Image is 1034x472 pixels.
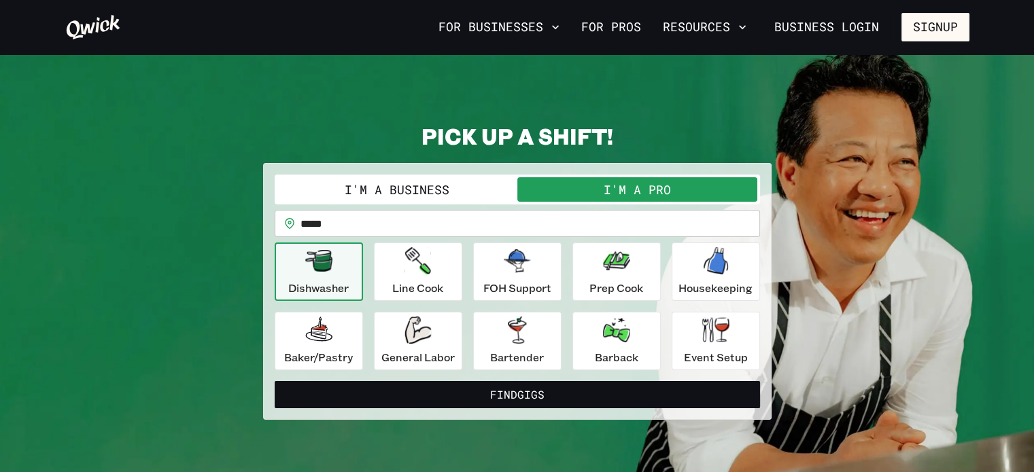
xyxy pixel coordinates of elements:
[595,349,638,365] p: Barback
[381,349,455,365] p: General Labor
[483,280,551,296] p: FOH Support
[657,16,752,39] button: Resources
[473,242,562,301] button: FOH Support
[517,177,757,202] button: I'm a Pro
[473,312,562,370] button: Bartender
[275,312,363,370] button: Baker/Pastry
[374,242,462,301] button: Line Cook
[678,280,753,296] p: Housekeeping
[374,312,462,370] button: General Labor
[392,280,443,296] p: Line Cook
[763,13,891,41] a: Business Login
[277,177,517,202] button: I'm a Business
[589,280,643,296] p: Prep Cook
[672,242,760,301] button: Housekeeping
[288,280,349,296] p: Dishwasher
[490,349,544,365] p: Bartender
[901,13,969,41] button: Signup
[572,242,661,301] button: Prep Cook
[572,312,661,370] button: Barback
[576,16,647,39] a: For Pros
[684,349,748,365] p: Event Setup
[275,242,363,301] button: Dishwasher
[672,312,760,370] button: Event Setup
[433,16,565,39] button: For Businesses
[263,122,772,149] h2: PICK UP A SHIFT!
[275,381,760,408] button: FindGigs
[284,349,353,365] p: Baker/Pastry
